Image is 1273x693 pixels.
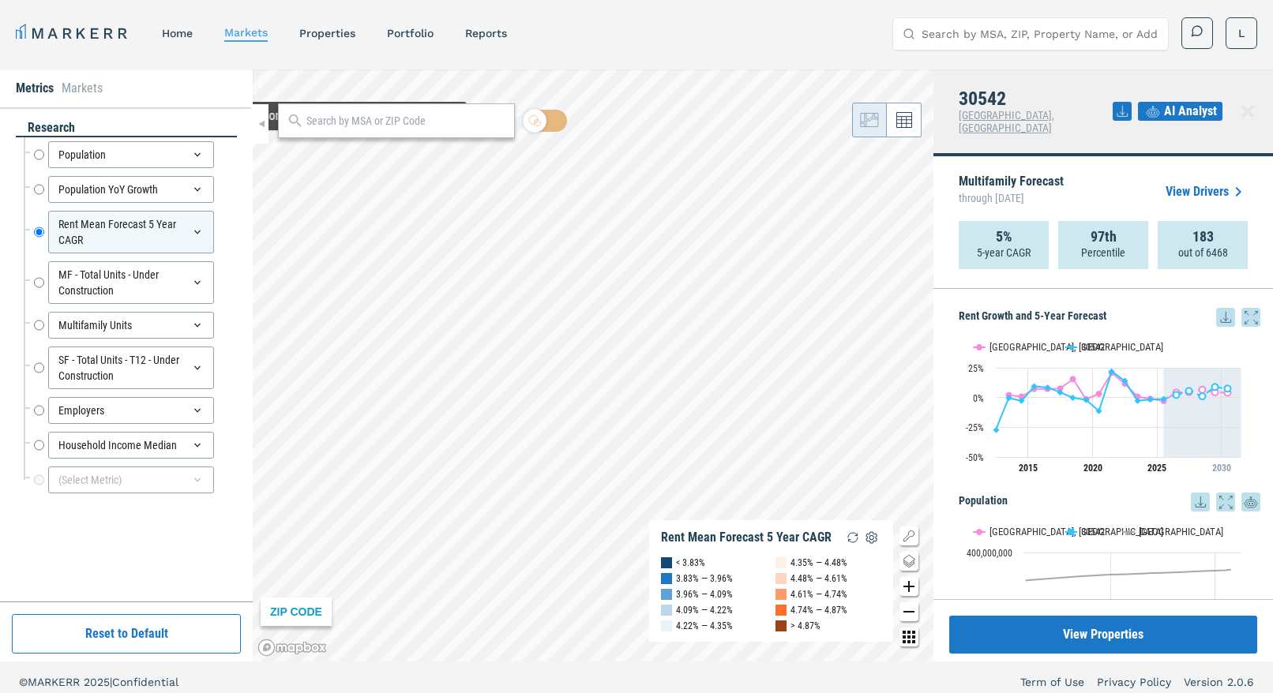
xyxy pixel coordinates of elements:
p: 5-year CAGR [977,245,1031,260]
p: out of 6468 [1178,245,1228,260]
a: Portfolio [387,27,434,39]
button: Show 30542 [1065,341,1106,353]
path: Thursday, 28 Jun, 20:00, 8.86. 30542. [1212,384,1219,390]
path: Saturday, 28 Jun, 20:00, -1.26. 30542. [1161,395,1167,402]
a: home [162,27,193,39]
div: MF - Total Units - Under Construction [48,261,214,304]
div: (Select Metric) [48,466,214,493]
button: View Properties [949,616,1257,654]
path: Monday, 28 Jun, 20:00, 5.52. 30542. [1186,388,1192,394]
img: Reload Legend [843,528,862,547]
div: Population [48,141,214,168]
div: 4.61% — 4.74% [790,586,847,602]
span: © [19,676,28,688]
div: Rent Mean Forecast 5 Year CAGR [48,211,214,253]
path: Friday, 28 Jun, 20:00, -1.87. 30542. [1083,396,1090,403]
div: Population YoY Growth [48,176,214,203]
path: Tuesday, 28 Jun, 20:00, 14.06. 30542. [1122,377,1128,384]
text: 25% [968,363,984,374]
text: -50% [966,452,984,463]
path: Tuesday, 28 Jun, 20:00, 8.45. 30542. [1045,384,1051,391]
h4: 30542 [959,88,1113,109]
div: 4.35% — 4.48% [790,555,847,571]
path: Sunday, 28 Jun, 20:00, 9.45. 30542. [1031,383,1038,389]
path: Monday, 28 Jun, 20:00, 21.88. 30542. [1109,368,1115,374]
text: -25% [966,422,984,433]
path: Sunday, 28 Jun, 20:00, 2.29. 30542. [1173,391,1180,398]
path: Thursday, 28 Jun, 20:00, -27.19. 30542. [993,426,1000,433]
div: > 4.87% [790,618,821,634]
text: [GEOGRAPHIC_DATA] [1139,526,1223,538]
path: Friday, 28 Jun, 20:00, 7.51. 30542. [1225,385,1231,391]
h5: Rent Growth and 5-Year Forecast [959,308,1260,327]
h5: Population [959,493,1260,511]
div: ZIP CODE [261,597,332,626]
input: Search by MSA, ZIP, Property Name, or Address [922,18,1158,50]
button: AI Analyst [1138,102,1222,121]
path: Thursday, 28 Jun, 20:00, -0.25. 30542. [1070,395,1076,401]
div: 4.74% — 4.87% [790,602,847,618]
tspan: 2020 [1083,463,1102,474]
a: MARKERR [16,22,130,44]
div: research [16,119,237,137]
strong: 183 [1192,229,1214,245]
a: Term of Use [1020,674,1084,690]
button: Other options map button [899,627,918,646]
div: Employers [48,397,214,424]
div: Rent Growth and 5-Year Forecast. Highcharts interactive chart. [959,327,1260,485]
button: L [1226,17,1257,49]
div: 3.83% — 3.96% [676,571,733,586]
path: Wednesday, 28 Jun, 20:00, -2.77. 30542. [1135,398,1141,404]
text: 400,000,000 [967,548,1012,559]
path: Saturday, 28 Jun, 20:00, -2.76. 30542. [1019,398,1025,404]
div: SF - Total Units - T12 - Under Construction [48,346,214,389]
a: Version 2.0.6 [1184,674,1254,690]
p: Percentile [1081,245,1125,260]
button: Change style map button [899,552,918,571]
img: Settings [862,528,881,547]
a: markets [224,26,268,39]
button: Show Gainesville, GA [974,341,1049,353]
path: Friday, 28 Jun, 20:00, -1.52. 30542. [1147,396,1154,403]
text: 0% [973,393,984,404]
div: Multifamily Units [48,312,214,339]
button: Zoom in map button [899,577,918,596]
a: Mapbox logo [257,639,327,657]
span: L [1238,25,1245,41]
span: Confidential [112,676,178,688]
tspan: 2030 [1212,463,1231,474]
button: Show/Hide Legend Map Button [899,526,918,545]
path: Thursday, 28 Jun, 20:00, 15.5. Gainesville, GA. [1070,376,1076,382]
span: through [DATE] [959,188,1064,208]
a: reports [465,27,507,39]
div: Household Income Median [48,432,214,459]
input: Search by MSA or ZIP Code [306,113,506,129]
div: 4.48% — 4.61% [790,571,847,586]
g: 30542, line 4 of 4 with 5 data points. [1173,384,1231,399]
strong: 97th [1091,229,1117,245]
div: 3.96% — 4.09% [676,586,733,602]
a: Privacy Policy [1097,674,1171,690]
canvas: Map [253,69,933,661]
div: 4.22% — 4.35% [676,618,733,634]
span: AI Analyst [1164,102,1217,121]
path: Friday, 28 Jun, 20:00, -0.41. 30542. [1006,395,1012,401]
span: MARKERR [28,676,84,688]
span: [GEOGRAPHIC_DATA], [GEOGRAPHIC_DATA] [959,109,1054,134]
tspan: 2015 [1019,463,1038,474]
button: Reset to Default [12,614,241,654]
g: 30542, line 3 of 4 with 15 data points. [993,368,1180,433]
svg: Interactive chart [959,327,1249,485]
button: Show Gainesville, GA [974,526,1049,538]
li: Metrics [16,79,54,98]
span: 2025 | [84,676,112,688]
tspan: 2025 [1147,463,1166,474]
button: Show USA [1123,526,1155,538]
path: Wednesday, 28 Jun, 20:00, 1.03. 30542. [1200,393,1206,399]
button: Show 30542 [1065,526,1106,538]
div: Rent Mean Forecast 5 Year CAGR [661,530,832,545]
strong: 5% [996,229,1012,245]
a: properties [299,27,355,39]
li: Markets [62,79,103,98]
